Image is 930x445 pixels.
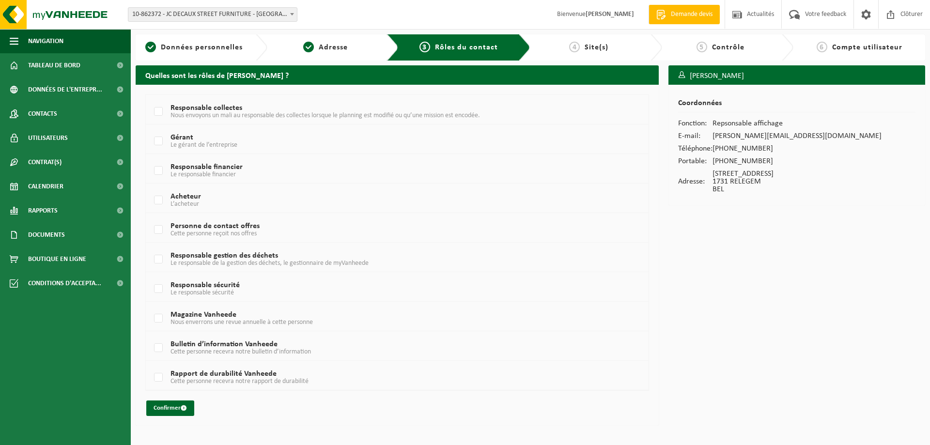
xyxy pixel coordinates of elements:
span: Nous envoyons un mali au responsable des collectes lorsque le planning est modifié ou qu’une miss... [170,112,480,119]
span: 10-862372 - JC DECAUX STREET FURNITURE - BRUXELLES [128,8,297,21]
span: Contacts [28,102,57,126]
strong: [PERSON_NAME] [586,11,634,18]
span: Documents [28,223,65,247]
span: Adresse [319,44,348,51]
span: Le responsable financier [170,171,236,178]
span: Utilisateurs [28,126,68,150]
td: Repsonsable affichage [713,117,882,130]
button: Confirmer [146,400,194,416]
td: [STREET_ADDRESS] 1731 RELEGEM BEL [713,168,882,196]
td: E-mail: [678,130,713,142]
a: 2Adresse [272,42,380,53]
span: Cette personne recevra notre bulletin d’information [170,348,311,355]
label: Responsable collectes [152,105,600,119]
span: Rapports [28,199,58,223]
label: Bulletin d’information Vanheede [152,341,600,355]
span: L’acheteur [170,200,199,208]
td: Téléphone: [678,142,713,155]
label: Gérant [152,134,600,149]
span: Contrôle [712,44,744,51]
label: Responsable sécurité [152,282,600,296]
td: [PHONE_NUMBER] [713,142,882,155]
td: [PERSON_NAME][EMAIL_ADDRESS][DOMAIN_NAME] [713,130,882,142]
span: Site(s) [585,44,608,51]
span: Cette personne reçoit nos offres [170,230,257,237]
span: Conditions d'accepta... [28,271,101,295]
span: Nous enverrons une revue annuelle à cette personne [170,319,313,326]
label: Magazine Vanheede [152,311,600,326]
label: Responsable financier [152,164,600,178]
span: 3 [419,42,430,52]
a: Demande devis [649,5,720,24]
span: Calendrier [28,174,63,199]
td: Portable: [678,155,713,168]
span: Demande devis [668,10,715,19]
span: Compte utilisateur [832,44,902,51]
td: Adresse: [678,168,713,196]
label: Personne de contact offres [152,223,600,237]
span: 5 [697,42,707,52]
span: 6 [817,42,827,52]
td: Fonction: [678,117,713,130]
span: Navigation [28,29,63,53]
h2: Coordonnées [678,99,915,112]
label: Rapport de durabilité Vanheede [152,370,600,385]
span: Données personnelles [161,44,243,51]
span: Rôles du contact [435,44,498,51]
span: Contrat(s) [28,150,62,174]
span: 1 [145,42,156,52]
label: Acheteur [152,193,600,208]
span: Cette personne recevra notre rapport de durabilité [170,378,309,385]
span: Boutique en ligne [28,247,86,271]
span: 10-862372 - JC DECAUX STREET FURNITURE - BRUXELLES [128,7,297,22]
h3: [PERSON_NAME] [668,65,925,87]
span: Données de l'entrepr... [28,77,102,102]
span: Le responsable de la gestion des déchets, le gestionnaire de myVanheede [170,260,369,267]
span: 4 [569,42,580,52]
a: 1Données personnelles [140,42,248,53]
label: Responsable gestion des déchets [152,252,600,267]
h2: Quelles sont les rôles de [PERSON_NAME] ? [136,65,659,84]
span: Le gérant de l’entreprise [170,141,237,149]
span: Le responsable sécurité [170,289,234,296]
span: Tableau de bord [28,53,80,77]
td: [PHONE_NUMBER] [713,155,882,168]
span: 2 [303,42,314,52]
